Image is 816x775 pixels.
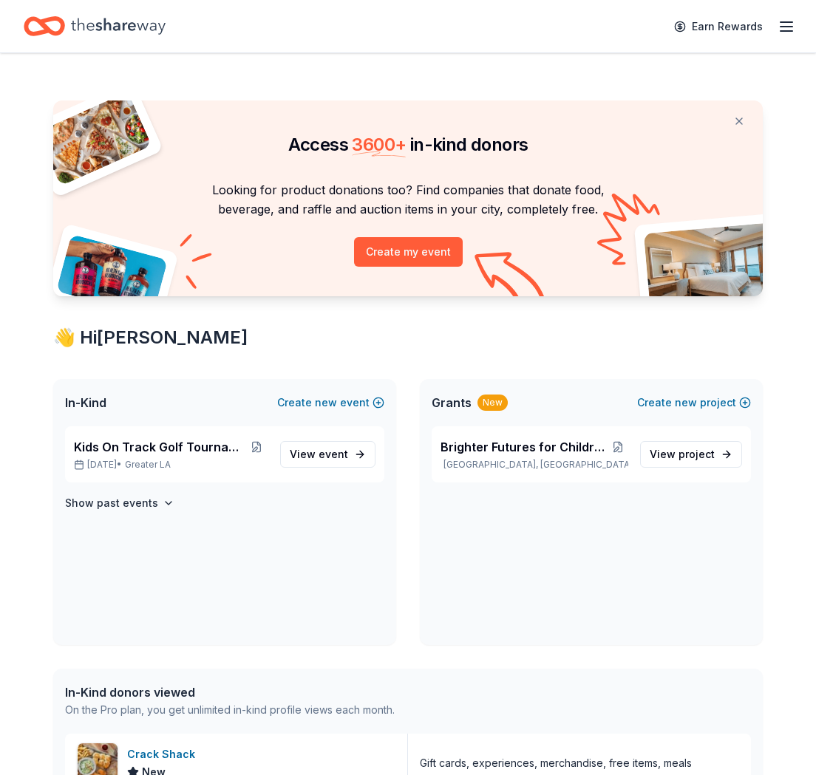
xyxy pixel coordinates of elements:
[315,394,337,412] span: new
[441,459,628,471] p: [GEOGRAPHIC_DATA], [GEOGRAPHIC_DATA]
[71,180,745,219] p: Looking for product donations too? Find companies that donate food, beverage, and raffle and auct...
[477,395,508,411] div: New
[277,394,384,412] button: Createnewevent
[290,445,348,463] span: View
[640,441,742,468] a: View project
[74,459,268,471] p: [DATE] •
[74,438,245,456] span: Kids On Track Golf Tournament 2025
[475,252,548,307] img: Curvy arrow
[319,448,348,460] span: event
[650,445,715,463] span: View
[665,13,772,40] a: Earn Rewards
[53,326,763,349] div: 👋 Hi [PERSON_NAME]
[352,134,406,155] span: 3600 +
[420,754,692,772] div: Gift cards, experiences, merchandise, free items, meals
[65,683,395,701] div: In-Kind donors viewed
[65,394,106,412] span: In-Kind
[127,745,201,763] div: Crack Shack
[24,9,166,44] a: Home
[637,394,751,412] button: Createnewproject
[37,92,152,186] img: Pizza
[65,494,174,512] button: Show past events
[125,459,171,471] span: Greater LA
[354,237,463,267] button: Create my event
[675,394,697,412] span: new
[65,701,395,719] div: On the Pro plan, you get unlimited in-kind profile views each month.
[441,438,608,456] span: Brighter Futures for Children of Prisoners
[65,494,158,512] h4: Show past events
[280,441,375,468] a: View event
[288,134,528,155] span: Access in-kind donors
[432,394,472,412] span: Grants
[679,448,715,460] span: project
